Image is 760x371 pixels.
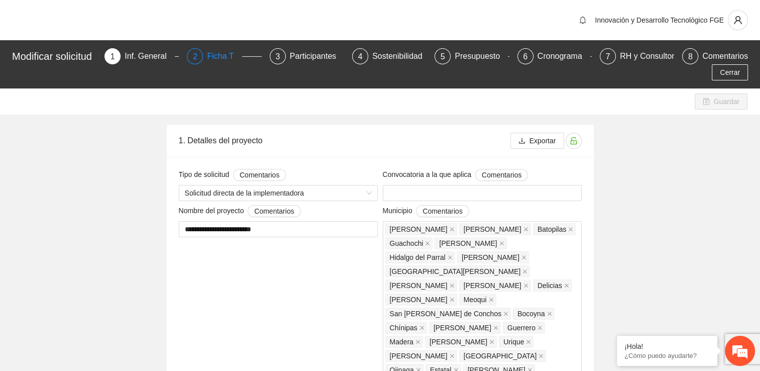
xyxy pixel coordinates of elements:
span: close [522,269,527,274]
button: bell [575,12,591,28]
span: Meoqui [459,294,496,306]
span: Jiménez [457,251,529,263]
span: Batopilas [533,223,576,235]
span: Balleza [459,223,531,235]
span: 8 [688,52,693,61]
span: close [499,241,504,246]
button: user [728,10,748,30]
span: Comentarios [482,169,521,180]
span: Guadalupe y Calvo [435,237,506,249]
span: Guerrero [507,322,535,333]
div: Ficha T [207,48,242,64]
span: close [537,325,542,330]
span: San Francisco de Conchos [385,308,511,320]
span: close [450,353,455,358]
span: Hidalgo del Parral [390,252,446,263]
span: Tipo de solicitud [179,169,286,181]
span: Madera [390,336,413,347]
span: Guachochi [385,237,433,249]
span: Hidalgo del Parral [385,251,455,263]
span: close [489,339,494,344]
span: Rosales [385,294,457,306]
span: Camargo [459,280,531,292]
span: [PERSON_NAME] [464,280,521,291]
span: close [489,297,494,302]
span: San [PERSON_NAME] de Conchos [390,308,502,319]
p: ¿Cómo puedo ayudarte? [624,352,710,359]
span: Guerrero [503,322,545,334]
span: bell [575,16,590,24]
span: close [523,227,528,232]
div: Presupuesto [455,48,508,64]
span: close [448,255,453,260]
span: 1 [111,52,115,61]
span: Urique [503,336,524,347]
span: Delicias [533,280,572,292]
span: user [728,16,747,25]
div: Participantes [290,48,345,64]
span: close [493,325,498,330]
span: [PERSON_NAME] [439,238,497,249]
div: 2Ficha T [187,48,261,64]
span: close [450,227,455,232]
span: 3 [275,52,280,61]
span: close [450,283,455,288]
span: Bocoyna [517,308,545,319]
span: Convocatoria a la que aplica [383,169,528,181]
span: Madera [385,336,423,348]
span: 4 [358,52,363,61]
span: 7 [606,52,610,61]
span: 5 [441,52,445,61]
span: [PERSON_NAME] [390,350,448,361]
button: unlock [566,133,582,149]
span: close [521,255,526,260]
div: 6Cronograma [517,48,592,64]
span: [PERSON_NAME] [390,224,448,235]
span: Comentarios [422,206,462,217]
textarea: Escriba su mensaje y pulse “Intro” [5,256,191,292]
span: Ocampo [425,336,497,348]
button: Nombre del proyecto [248,205,300,217]
span: [PERSON_NAME] [464,224,521,235]
button: Tipo de solicitud [233,169,286,181]
button: Municipio [416,205,469,217]
div: 7RH y Consultores [600,48,674,64]
div: Chatee con nosotros ahora [52,51,169,64]
span: close [503,311,508,316]
span: [PERSON_NAME] [433,322,491,333]
div: 1Inf. General [104,48,179,64]
span: Comentarios [254,206,294,217]
span: Meoqui [464,294,487,305]
div: ¡Hola! [624,342,710,350]
span: Chínipas [385,322,427,334]
span: Aldama [385,350,457,362]
span: Cuauhtémoc [429,322,501,334]
span: [GEOGRAPHIC_DATA] [464,350,537,361]
span: Estamos en línea. [58,125,139,227]
div: Minimizar ventana de chat en vivo [165,5,189,29]
span: close [415,339,420,344]
span: Batopilas [537,224,567,235]
span: close [419,325,424,330]
span: Urique [499,336,533,348]
span: [PERSON_NAME] [390,280,448,291]
span: [PERSON_NAME] [462,252,519,263]
span: [PERSON_NAME] [429,336,487,347]
span: download [518,137,525,145]
span: Guachochi [390,238,423,249]
div: Comentarios [702,48,748,64]
div: Modificar solicitud [12,48,98,64]
span: 2 [193,52,197,61]
span: close [523,283,528,288]
div: 3Participantes [270,48,344,64]
span: Exportar [529,135,556,146]
span: close [425,241,430,246]
span: close [450,297,455,302]
div: 1. Detalles del proyecto [179,126,510,155]
span: Bocoyna [513,308,554,320]
span: Comentarios [240,169,279,180]
span: close [568,227,573,232]
span: [GEOGRAPHIC_DATA][PERSON_NAME] [390,266,521,277]
span: close [538,353,544,358]
span: 6 [523,52,527,61]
